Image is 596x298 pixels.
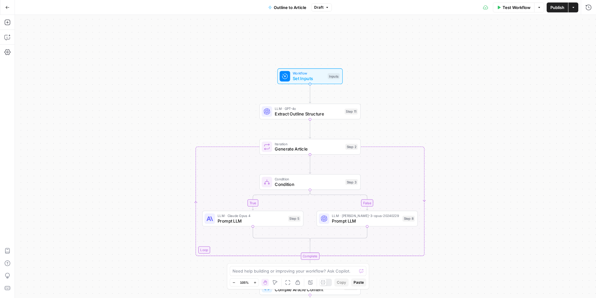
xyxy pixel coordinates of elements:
div: Step 2 [345,144,358,150]
g: Edge from step_5 to step_3-conditional-end [253,226,310,241]
div: LLM · Claude Opus 4Prompt LLMStep 5 [202,211,304,226]
span: Outline to Article [274,4,306,11]
span: Iteration [275,141,343,147]
g: Edge from start to step_11 [309,84,311,103]
button: Draft [311,3,332,11]
span: Prompt LLM [332,218,400,224]
g: Edge from step_3 to step_8 [310,190,368,210]
span: Publish [550,4,564,11]
span: Workflow [293,71,325,76]
span: Draft [314,5,323,10]
span: Set Inputs [293,75,325,82]
span: Generate Article [275,146,343,152]
div: ConditionConditionStep 3 [260,174,361,190]
span: LLM · [PERSON_NAME]-3-opus-20240229 [332,213,400,218]
span: Extract Outline Structure [275,111,342,117]
g: Edge from step_2 to step_3 [309,155,311,174]
div: Complete [301,253,319,260]
span: Prompt LLM [218,218,286,224]
span: Condition [275,181,343,187]
span: Paste [354,280,364,285]
div: Step 12 [344,284,358,290]
button: Publish [547,2,568,12]
div: LLM · GPT-4oExtract Outline StructureStep 11 [260,104,361,119]
div: WorkflowSet InputsInputs [260,68,361,84]
span: Test Workflow [503,4,531,11]
div: LLM · [PERSON_NAME]-3-opus-20240229Prompt LLMStep 8 [317,211,418,226]
g: Edge from step_8 to step_3-conditional-end [310,226,367,241]
button: Paste [351,278,366,287]
span: Compile Article Content [275,286,341,293]
span: Copy [337,280,346,285]
span: LLM · GPT-4o [275,106,342,111]
div: Write Liquid TextCompile Article ContentStep 12 [260,279,361,295]
div: Step 3 [345,179,358,185]
g: Edge from step_11 to step_2 [309,119,311,138]
button: Copy [334,278,349,287]
div: Complete [260,253,361,260]
span: Condition [275,177,343,182]
div: LoopIterationGenerate ArticleStep 2 [260,139,361,155]
div: Step 8 [402,216,415,222]
span: 105% [240,280,249,285]
span: LLM · Claude Opus 4 [218,213,286,218]
div: Inputs [328,73,340,79]
button: Outline to Article [264,2,310,12]
button: Test Workflow [493,2,534,12]
div: Step 5 [288,216,300,222]
div: Step 11 [345,109,358,115]
g: Edge from step_3 to step_5 [252,190,310,210]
